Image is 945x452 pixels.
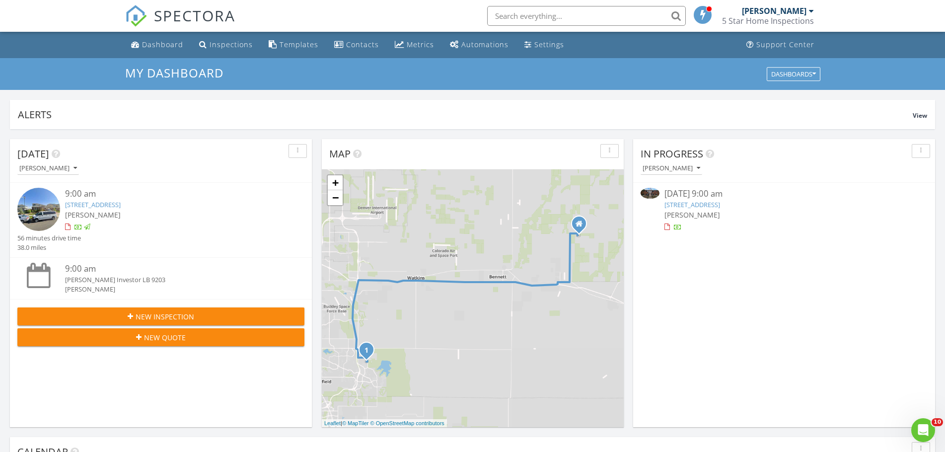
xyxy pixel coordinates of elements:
div: Metrics [407,40,434,49]
a: Support Center [742,36,818,54]
a: SPECTORA [125,13,235,34]
div: [PERSON_NAME] [19,165,77,172]
button: [PERSON_NAME] [641,162,702,175]
span: New Inspection [136,311,194,322]
span: [PERSON_NAME] [65,210,121,220]
a: Zoom out [328,190,343,205]
span: New Quote [144,332,186,343]
div: 5 Star Home Inspections [722,16,814,26]
button: Dashboards [767,67,820,81]
a: Automations (Basic) [446,36,512,54]
img: 9373212%2Fcover_photos%2FA9ODas7YIk5SZP5zPYk0%2Fsmall.jpeg [17,188,60,230]
a: Inspections [195,36,257,54]
a: © MapTiler [342,420,369,426]
a: 9:00 am [STREET_ADDRESS] [PERSON_NAME] 56 minutes drive time 38.0 miles [17,188,304,252]
div: 9:00 am [65,188,281,200]
img: The Best Home Inspection Software - Spectora [125,5,147,27]
div: Support Center [756,40,814,49]
span: [DATE] [17,147,49,160]
i: 1 [364,347,368,354]
div: Templates [280,40,318,49]
a: [DATE] 9:00 am [STREET_ADDRESS] [PERSON_NAME] [641,188,928,232]
a: Contacts [330,36,383,54]
div: [PERSON_NAME] [742,6,806,16]
button: [PERSON_NAME] [17,162,79,175]
img: 9357258%2Fcover_photos%2Fey3RTyNStHBq2xPVCbBG%2Fsmall.jpg [641,188,659,198]
a: [STREET_ADDRESS] [65,200,121,209]
span: Map [329,147,351,160]
a: Leaflet [324,420,341,426]
div: [PERSON_NAME] [65,285,281,294]
div: [DATE] 9:00 am [664,188,904,200]
a: Dashboard [127,36,187,54]
iframe: Intercom live chat [911,418,935,442]
div: 56 minutes drive time [17,233,81,243]
div: 24725 E Crestline Pl, Aurora, CO 80016 [366,350,372,356]
div: Dashboard [142,40,183,49]
span: 10 [932,418,943,426]
div: Dashboards [771,71,816,77]
div: Alerts [18,108,913,121]
div: | [322,419,447,428]
button: New Inspection [17,307,304,325]
span: [PERSON_NAME] [664,210,720,220]
div: 9:00 am [65,263,281,275]
a: [STREET_ADDRESS] [664,200,720,209]
a: © OpenStreetMap contributors [370,420,444,426]
div: [PERSON_NAME] [643,165,700,172]
a: Settings [520,36,568,54]
a: Templates [265,36,322,54]
div: 59900 E 64th Ave, Strasburg CO 80136 [579,224,585,229]
div: Inspections [210,40,253,49]
div: Settings [534,40,564,49]
div: Contacts [346,40,379,49]
a: Zoom in [328,175,343,190]
div: 38.0 miles [17,243,81,252]
div: Automations [461,40,509,49]
span: In Progress [641,147,703,160]
div: [PERSON_NAME] Investor LB 9203 [65,275,281,285]
a: Metrics [391,36,438,54]
span: SPECTORA [154,5,235,26]
input: Search everything... [487,6,686,26]
button: New Quote [17,328,304,346]
span: View [913,111,927,120]
span: My Dashboard [125,65,223,81]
